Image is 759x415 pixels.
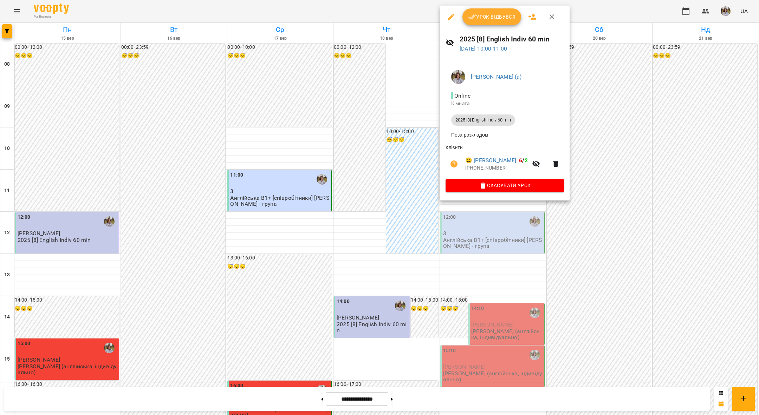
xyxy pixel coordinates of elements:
[471,73,522,80] a: [PERSON_NAME] (а)
[446,179,564,192] button: Скасувати Урок
[519,157,527,164] b: /
[465,156,516,165] a: 😀 [PERSON_NAME]
[451,100,558,107] p: Кімната
[446,156,462,172] button: Візит ще не сплачено. Додати оплату?
[468,13,516,21] span: Урок відбувся
[451,117,515,123] span: 2025 [8] English Indiv 60 min
[460,45,507,52] a: [DATE] 10:00-11:00
[462,8,521,25] button: Урок відбувся
[451,70,465,84] img: 2afcea6c476e385b61122795339ea15c.jpg
[525,157,528,164] span: 2
[519,157,522,164] span: 6
[446,144,564,179] ul: Клієнти
[446,129,564,141] li: Поза розкладом
[451,92,472,99] span: - Online
[460,34,564,45] h6: 2025 [8] English Indiv 60 min
[465,165,528,172] p: [PHONE_NUMBER]
[451,181,558,190] span: Скасувати Урок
